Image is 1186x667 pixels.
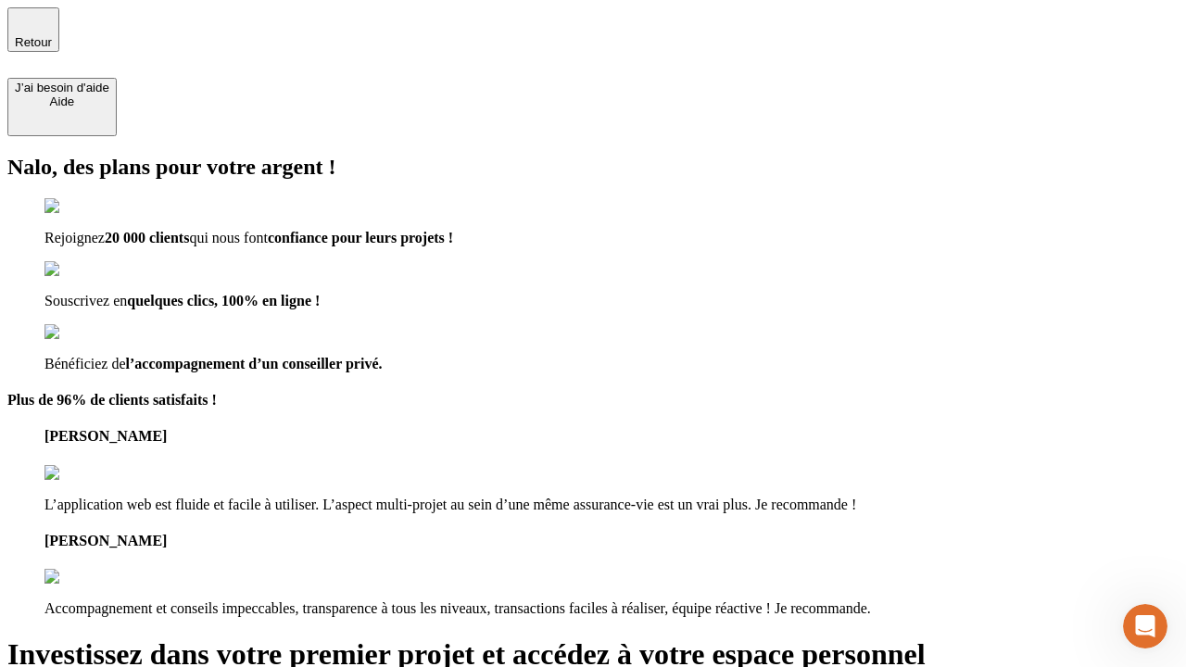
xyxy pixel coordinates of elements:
img: reviews stars [44,465,136,482]
button: J’ai besoin d'aideAide [7,78,117,136]
span: Retour [15,35,52,49]
span: Souscrivez en [44,293,127,308]
span: l’accompagnement d’un conseiller privé. [126,356,383,371]
span: qui nous font [189,230,267,245]
h4: [PERSON_NAME] [44,533,1179,549]
h2: Nalo, des plans pour votre argent ! [7,155,1179,180]
span: confiance pour leurs projets ! [268,230,453,245]
iframe: Intercom live chat [1123,604,1167,648]
p: L’application web est fluide et facile à utiliser. L’aspect multi-projet au sein d’une même assur... [44,497,1179,513]
img: checkmark [44,261,124,278]
span: Bénéficiez de [44,356,126,371]
span: quelques clics, 100% en ligne ! [127,293,320,308]
img: checkmark [44,324,124,341]
img: reviews stars [44,569,136,585]
button: Retour [7,7,59,52]
div: J’ai besoin d'aide [15,81,109,94]
img: checkmark [44,198,124,215]
h4: Plus de 96% de clients satisfaits ! [7,392,1179,409]
h4: [PERSON_NAME] [44,428,1179,445]
span: Rejoignez [44,230,105,245]
div: Aide [15,94,109,108]
p: Accompagnement et conseils impeccables, transparence à tous les niveaux, transactions faciles à r... [44,600,1179,617]
span: 20 000 clients [105,230,190,245]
